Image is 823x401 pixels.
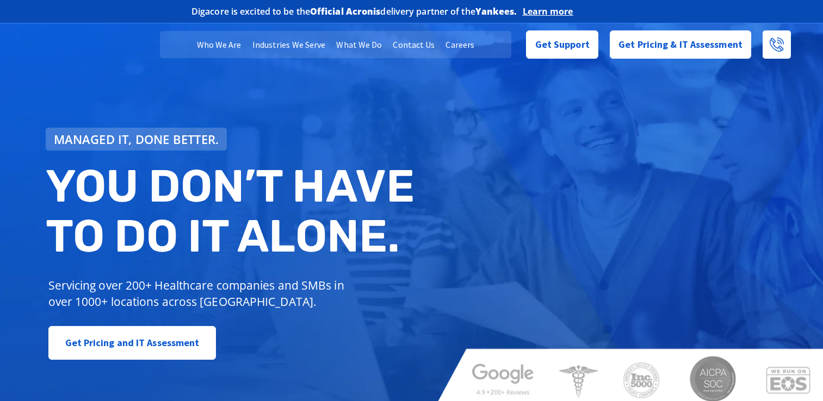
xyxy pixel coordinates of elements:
[65,332,200,354] span: Get Pricing and IT Assessment
[191,31,247,58] a: Who We Are
[191,7,517,16] h2: Digacore is excited to be the delivery partner of the
[526,30,598,59] a: Get Support
[440,31,480,58] a: Careers
[160,31,512,58] nav: Menu
[475,5,517,17] b: Yankees.
[579,3,632,19] img: Acronis
[48,326,216,360] a: Get Pricing and IT Assessment
[610,30,751,59] a: Get Pricing & IT Assessment
[618,34,742,55] span: Get Pricing & IT Assessment
[46,161,420,261] h2: You don’t have to do IT alone.
[33,29,106,61] img: DigaCore Technology Consulting
[54,133,219,145] span: Managed IT, done better.
[310,5,381,17] b: Official Acronis
[331,31,387,58] a: What We Do
[46,128,227,151] a: Managed IT, done better.
[387,31,440,58] a: Contact Us
[535,34,590,55] span: Get Support
[523,6,573,17] a: Learn more
[247,31,331,58] a: Industries We Serve
[48,277,352,310] p: Servicing over 200+ Healthcare companies and SMBs in over 1000+ locations across [GEOGRAPHIC_DATA].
